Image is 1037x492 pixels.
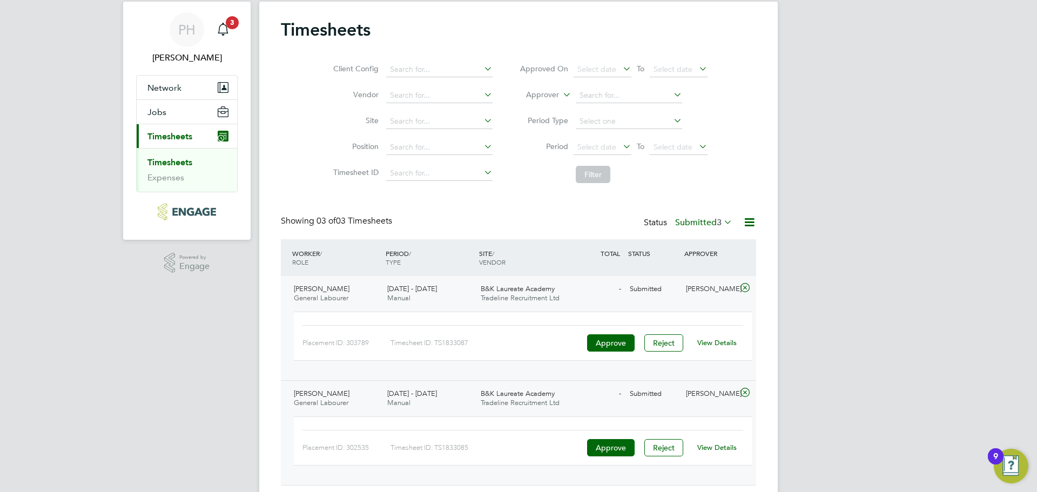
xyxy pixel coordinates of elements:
span: / [320,249,322,258]
input: Search for... [386,140,493,155]
span: TYPE [386,258,401,266]
a: PH[PERSON_NAME] [136,12,238,64]
h2: Timesheets [281,19,371,41]
span: Network [147,83,181,93]
button: Approve [587,439,635,456]
img: bandk-logo-retina.png [158,203,216,220]
nav: Main navigation [123,2,251,240]
label: Position [330,141,379,151]
span: / [492,249,494,258]
span: B&K Laureate Academy [481,389,555,398]
label: Submitted [675,217,732,228]
div: [PERSON_NAME] [682,385,738,403]
label: Approver [510,90,559,100]
input: Search for... [576,88,682,103]
span: B&K Laureate Academy [481,284,555,293]
span: [DATE] - [DATE] [387,389,437,398]
label: Site [330,116,379,125]
div: Timesheet ID: TS1833087 [390,334,584,352]
label: Timesheet ID [330,167,379,177]
div: - [569,385,625,403]
label: Client Config [330,64,379,73]
a: View Details [697,338,737,347]
div: STATUS [625,244,682,263]
span: 03 of [317,215,336,226]
span: TOTAL [601,249,620,258]
div: Timesheets [137,148,237,192]
span: To [634,139,648,153]
span: Select date [654,142,692,152]
div: WORKER [289,244,383,272]
div: APPROVER [682,244,738,263]
a: View Details [697,443,737,452]
span: 3 [226,16,239,29]
span: Timesheets [147,131,192,141]
span: Powered by [179,253,210,262]
button: Jobs [137,100,237,124]
span: Phil Hawley [136,51,238,64]
a: Powered byEngage [164,253,210,273]
span: [PERSON_NAME] [294,284,349,293]
button: Reject [644,439,683,456]
a: Expenses [147,172,184,183]
div: PERIOD [383,244,476,272]
span: Manual [387,293,410,302]
input: Select one [576,114,682,129]
span: General Labourer [294,398,348,407]
span: Tradeline Recruitment Ltd [481,293,560,302]
span: [PERSON_NAME] [294,389,349,398]
span: Select date [654,64,692,74]
span: Jobs [147,107,166,117]
span: / [409,249,411,258]
div: Status [644,215,735,231]
a: Go to home page [136,203,238,220]
a: Timesheets [147,157,192,167]
div: [PERSON_NAME] [682,280,738,298]
input: Search for... [386,166,493,181]
div: 9 [993,456,998,470]
span: [DATE] - [DATE] [387,284,437,293]
div: Submitted [625,280,682,298]
span: Select date [577,142,616,152]
input: Search for... [386,88,493,103]
span: Engage [179,262,210,271]
div: SITE [476,244,570,272]
div: Showing [281,215,394,227]
button: Open Resource Center, 9 new notifications [994,449,1028,483]
div: Placement ID: 303789 [302,334,390,352]
button: Filter [576,166,610,183]
span: General Labourer [294,293,348,302]
span: 03 Timesheets [317,215,392,226]
button: Timesheets [137,124,237,148]
span: PH [178,23,196,37]
span: Tradeline Recruitment Ltd [481,398,560,407]
button: Network [137,76,237,99]
div: Timesheet ID: TS1833085 [390,439,584,456]
button: Reject [644,334,683,352]
span: Select date [577,64,616,74]
input: Search for... [386,62,493,77]
button: Approve [587,334,635,352]
div: Placement ID: 302535 [302,439,390,456]
span: 3 [717,217,722,228]
span: Manual [387,398,410,407]
div: - [569,280,625,298]
div: Submitted [625,385,682,403]
label: Approved On [520,64,568,73]
span: VENDOR [479,258,506,266]
span: To [634,62,648,76]
input: Search for... [386,114,493,129]
label: Period Type [520,116,568,125]
label: Vendor [330,90,379,99]
label: Period [520,141,568,151]
a: 3 [212,12,234,47]
span: ROLE [292,258,308,266]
